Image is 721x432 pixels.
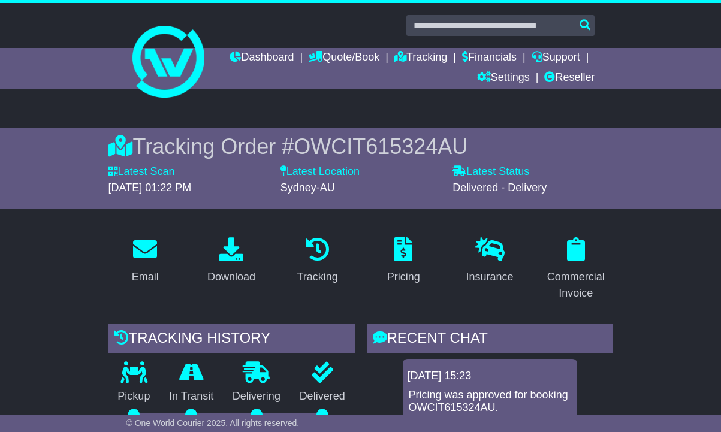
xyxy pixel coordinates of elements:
p: Delivering [223,390,290,403]
p: Pricing was approved for booking OWCIT615324AU. [409,389,571,415]
div: Insurance [466,269,513,285]
a: Settings [477,68,530,89]
a: Download [200,233,263,289]
div: Download [207,269,255,285]
p: Pickup [108,390,160,403]
a: Pricing [379,233,428,289]
p: In Transit [159,390,223,403]
div: [DATE] 15:23 [408,370,572,383]
div: RECENT CHAT [367,324,613,356]
a: Commercial Invoice [539,233,613,306]
span: © One World Courier 2025. All rights reserved. [126,418,300,428]
a: Email [124,233,167,289]
div: Tracking [297,269,338,285]
span: [DATE] 01:22 PM [108,182,192,194]
span: Sydney-AU [280,182,335,194]
div: Tracking history [108,324,355,356]
a: Support [532,48,580,68]
a: Financials [462,48,517,68]
div: Commercial Invoice [547,269,605,301]
a: Reseller [544,68,595,89]
a: Insurance [458,233,521,289]
p: Delivered [290,390,355,403]
a: Tracking [289,233,346,289]
a: Tracking [394,48,447,68]
div: Email [132,269,159,285]
span: OWCIT615324AU [294,134,467,159]
label: Latest Scan [108,165,175,179]
a: Dashboard [230,48,294,68]
label: Latest Status [452,165,529,179]
label: Latest Location [280,165,360,179]
div: Pricing [387,269,420,285]
span: Delivered - Delivery [452,182,547,194]
a: Quote/Book [309,48,379,68]
div: Tracking Order # [108,134,613,159]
